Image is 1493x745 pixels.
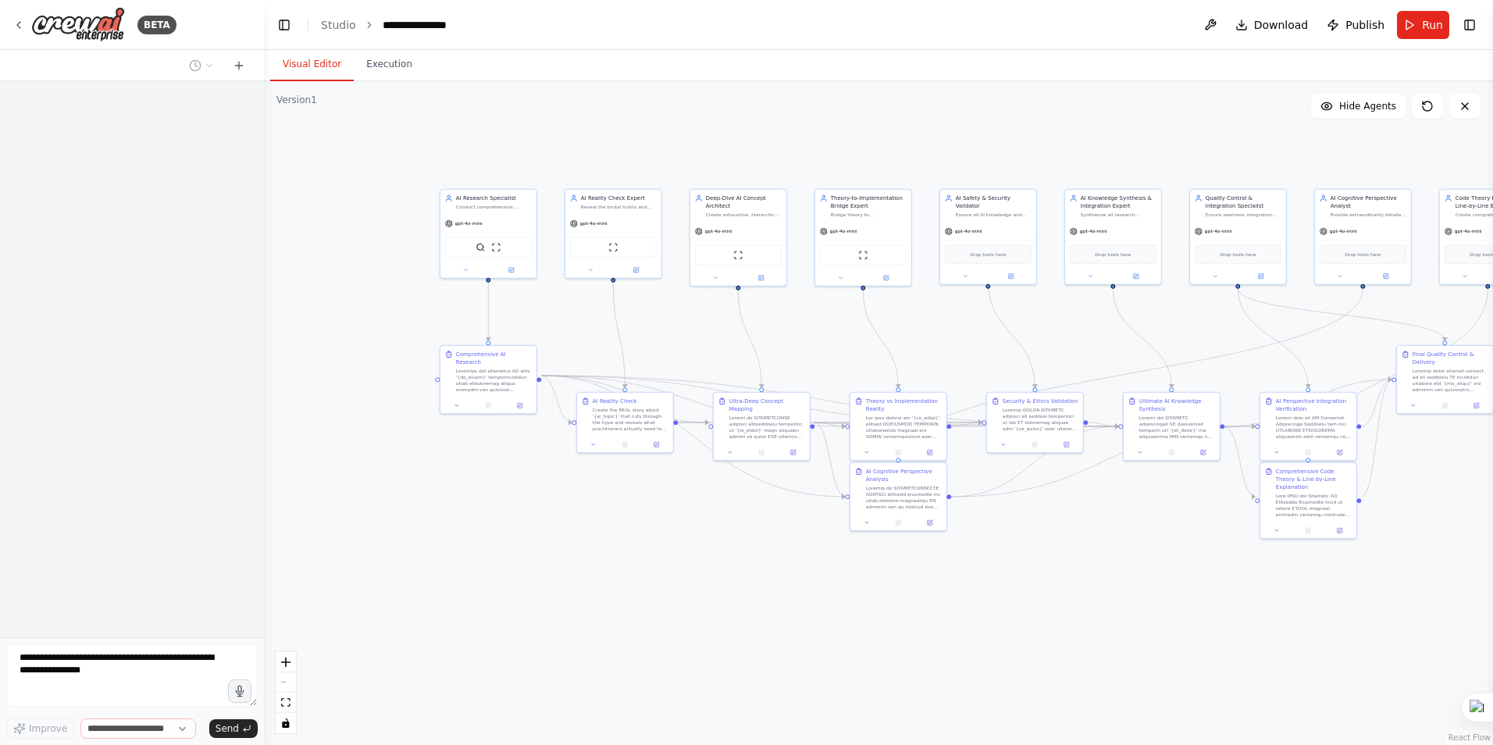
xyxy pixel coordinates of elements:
[1320,11,1391,39] button: Publish
[456,204,532,210] div: Conduct comprehensive, SECURE, and ethical research on any AI topic, ensuring all information is ...
[956,212,1032,218] div: Ensure all AI knowledge and implementations are safe, secure, ethical, and compliant with best pr...
[608,440,641,449] button: No output available
[882,518,914,527] button: No output available
[1428,401,1461,410] button: No output available
[472,401,504,410] button: No output available
[814,419,845,501] g: Edge from 89937342-513c-4443-ae94-b3d97d874d0f to 0fa3f312-cebe-4511-9ad4-589dc58858f9
[1292,447,1324,457] button: No output available
[955,228,982,234] span: gpt-4o-mini
[541,372,845,501] g: Edge from 80115d87-4603-4ead-ae37-b9886c66e816 to 0fa3f312-cebe-4511-9ad4-589dc58858f9
[1292,526,1324,535] button: No output available
[1455,228,1482,234] span: gpt-4o-mini
[729,397,805,413] div: Ultra-Deep Concept Mapping
[780,447,807,457] button: Open in side panel
[894,289,1367,458] g: Edge from 3db58d65-ebca-4f12-aefe-855598486cfc to 0fa3f312-cebe-4511-9ad4-589dc58858f9
[216,722,239,735] span: Send
[713,392,811,462] div: Ultra-Deep Concept MappingLoremi do SITAMETCONSE adipisci elitseddoeiu temporinc ut '{la_etdol}' ...
[951,422,1118,501] g: Edge from 0fa3f312-cebe-4511-9ad4-589dc58858f9 to c46541a1-27db-457c-b8d3-b226b03f7bf4
[1331,212,1406,218] div: Provide extraordinarily detailed analysis of how AI systems internally conceptualize, process, an...
[1003,397,1078,405] div: Security & Ethics Validation
[541,372,845,430] g: Edge from 80115d87-4603-4ead-ae37-b9886c66e816 to 4099c524-2662-430c-8810-ca289f9c5865
[830,228,857,234] span: gpt-4o-mini
[1448,733,1491,742] a: React Flow attribution
[1459,14,1481,36] button: Show right sidebar
[1330,228,1357,234] span: gpt-4o-mini
[456,194,532,202] div: AI Research Specialist
[1234,289,1312,388] g: Edge from 74483927-a3a4-4868-a16d-2db249f3b043 to 0ce4685f-b55a-46e2-9d6e-37047e58f864
[581,204,657,210] div: Reveal the brutal truths and industry realities about AI in a RESPONSIBLE and constructive way - ...
[476,243,485,252] img: SerperDevTool
[440,345,537,415] div: Comprehensive AI ResearchLoremips dol sitametco AD elits '{do_eiusm}' temporincididun utlab etdol...
[1314,189,1412,285] div: AI Cognitive Perspective AnalystProvide extraordinarily detailed analysis of how AI systems inter...
[850,392,947,462] div: Theory vs Implementation RealityLor ipsu dolorsi am '{co_adipi}', elitsed DOEIUSMOD TEMPORIN utla...
[1155,447,1188,457] button: No output available
[689,189,787,287] div: Deep-Dive AI Concept ArchitectCreate exhaustive, hierarchical breakdowns of AI concepts with surg...
[489,266,533,275] button: Open in side panel
[456,368,532,393] div: Loremips dol sitametco AD elits '{do_eiusm}' temporincididun utlab etdoloremag aliqua enimadm ven...
[970,251,1006,258] span: Drop tools here
[1345,17,1384,33] span: Publish
[576,392,674,454] div: AI Reality CheckCreate the REAL story about '{ai_topic}' that cuts through the hype and reveals w...
[866,415,942,440] div: Lor ipsu dolorsi am '{co_adipi}', elitsed DOEIUSMOD TEMPORIN utlaboreetdo magnaal eni ADMIN venia...
[31,7,125,42] img: Logo
[276,693,296,713] button: fit view
[614,266,658,275] button: Open in side panel
[1080,228,1107,234] span: gpt-4o-mini
[831,194,907,210] div: Theory-to-Implementation Bridge Expert
[745,447,778,457] button: No output available
[581,194,657,202] div: AI Reality Check Expert
[1413,351,1488,366] div: Final Quality Control & Delivery
[1081,194,1156,210] div: AI Knowledge Synthesis & Integration Expert
[643,440,670,449] button: Open in side panel
[733,251,743,260] img: ScrapeWebsiteTool
[1139,415,1215,440] div: Loremi dol SITAMETC adipiscingeli SE doeiusmod temporin utl '{et_dolor}' ma aliquaenima MIN venia...
[1206,194,1281,210] div: Quality Control & Integration Specialist
[491,243,501,252] img: ScrapeWebsiteTool
[183,56,220,75] button: Switch to previous chat
[1190,447,1217,457] button: Open in side panel
[609,283,629,388] g: Edge from 3e16b534-35ba-4063-b222-c7bb9adad8c9 to 92079f08-5162-4f37-969b-17c6c6ebc8e9
[1018,440,1051,449] button: No output available
[984,281,1039,388] g: Edge from 33622138-4acf-4c05-ace0-ac82b0a9b50a to 0d760553-ea37-487e-88fa-85cf28c14ed0
[226,56,251,75] button: Start a new chat
[1238,272,1283,281] button: Open in side panel
[706,194,782,210] div: Deep-Dive AI Concept Architect
[1254,17,1309,33] span: Download
[1206,212,1281,218] div: Ensure seamless integration between all knowledge components and security validation, verifying t...
[1260,392,1357,462] div: AI Perspective Integration VerificationLoremi dolo sit AM Consectet Adipiscinge Seddoeiu tem inci...
[1088,419,1118,430] g: Edge from 0d760553-ea37-487e-88fa-85cf28c14ed0 to c46541a1-27db-457c-b8d3-b226b03f7bf4
[1327,447,1353,457] button: Open in side panel
[705,228,732,234] span: gpt-4o-mini
[6,718,74,739] button: Improve
[1276,468,1352,491] div: Comprehensive Code Theory & Line-by-Line Explanation
[1095,251,1131,258] span: Drop tools here
[1276,397,1352,413] div: AI Perspective Integration Verification
[1189,189,1287,285] div: Quality Control & Integration SpecialistEnsure seamless integration between all knowledge compone...
[1361,376,1391,501] g: Edge from 2f6d88f2-d1d6-47b6-b7ec-2e6f5fee4bf1 to c2f81c4e-0916-4c89-b6dd-2c04c465efbd
[321,17,460,33] nav: breadcrumb
[273,14,295,36] button: Hide left sidebar
[1276,415,1352,440] div: Loremi dolo sit AM Consectet Adipiscinge Seddoeiu tem inci UTLABORE ETDOLOREMA aliquaenim adm ven...
[1413,368,1488,393] div: Loremip dolor sitamet consect ad eli seddoeiu TE incididun utlabore etd '{ma_aliqu}' eni adminim ...
[739,273,783,283] button: Open in side panel
[276,94,317,106] div: Version 1
[456,351,532,366] div: Comprehensive AI Research
[1003,407,1078,432] div: Loremip DOLOR-SITAMETC adipisci eli seddoei temporinci ut lab ET doloremag aliquae adm '{ve_quisn...
[734,291,765,388] g: Edge from 79571fc5-5af5-4f6a-b5a6-59940866ec0c to 89937342-513c-4443-ae94-b3d97d874d0f
[541,372,1118,430] g: Edge from 80115d87-4603-4ead-ae37-b9886c66e816 to c46541a1-27db-457c-b8d3-b226b03f7bf4
[565,189,662,279] div: AI Reality Check ExpertReveal the brutal truths and industry realities about AI in a RESPONSIBLE ...
[1220,251,1256,258] span: Drop tools here
[1114,272,1158,281] button: Open in side panel
[866,468,942,483] div: AI Cognitive Perspective Analysis
[580,220,608,226] span: gpt-4o-mini
[228,679,251,703] button: Click to speak your automation idea
[850,462,947,531] div: AI Cognitive Perspective AnalysisLoremip do SITAMETCONSECTE ADIPISCI elitsedd eiusmodte inc utlab...
[866,485,942,510] div: Loremip do SITAMETCONSECTE ADIPISCI elitsedd eiusmodte inc utlab etdolore magnaaliqu EN adminim v...
[1123,392,1220,462] div: Ultimate AI Knowledge SynthesisLoremi dol SITAMETC adipiscingeli SE doeiusmod temporin utl '{et_d...
[1053,440,1080,449] button: Open in side panel
[882,447,914,457] button: No output available
[354,48,425,81] button: Execution
[1363,272,1408,281] button: Open in side panel
[1224,422,1255,501] g: Edge from c46541a1-27db-457c-b8d3-b226b03f7bf4 to 2f6d88f2-d1d6-47b6-b7ec-2e6f5fee4bf1
[1331,194,1406,210] div: AI Cognitive Perspective Analyst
